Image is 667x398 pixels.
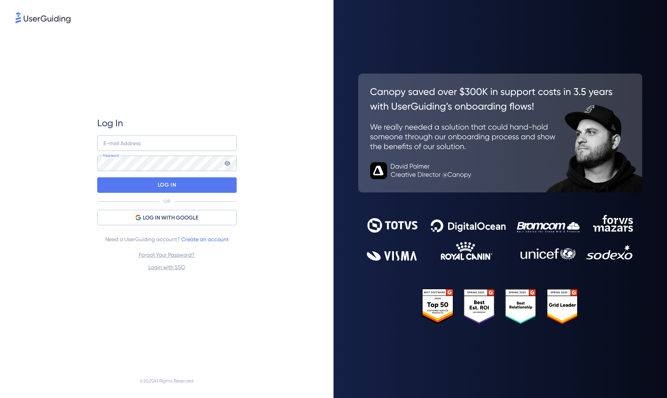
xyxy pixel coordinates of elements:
[181,236,229,242] a: Create an account
[97,117,123,129] span: Log In
[105,235,229,244] span: Need a UserGuiding account?
[139,252,195,258] a: Forgot Your Password?
[367,215,634,260] img: 9302ce2ac39453076f5bc0f2f2ca889b.svg
[358,74,642,192] img: 26c0aa7c25a843aed4baddd2b5e0fa68.svg
[97,136,237,151] input: example@company.com
[422,289,578,324] img: 25303e33045975176eb484905ab012ff.svg
[158,179,176,191] p: LOG IN
[148,264,185,270] a: Login with SSO
[163,198,170,204] p: OR
[15,12,70,23] img: 8faab4ba6bc7696a72372aa768b0286c.svg
[139,376,194,386] span: © 2025 All Rights Reserved.
[143,213,198,223] span: LOG IN WITH GOOGLE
